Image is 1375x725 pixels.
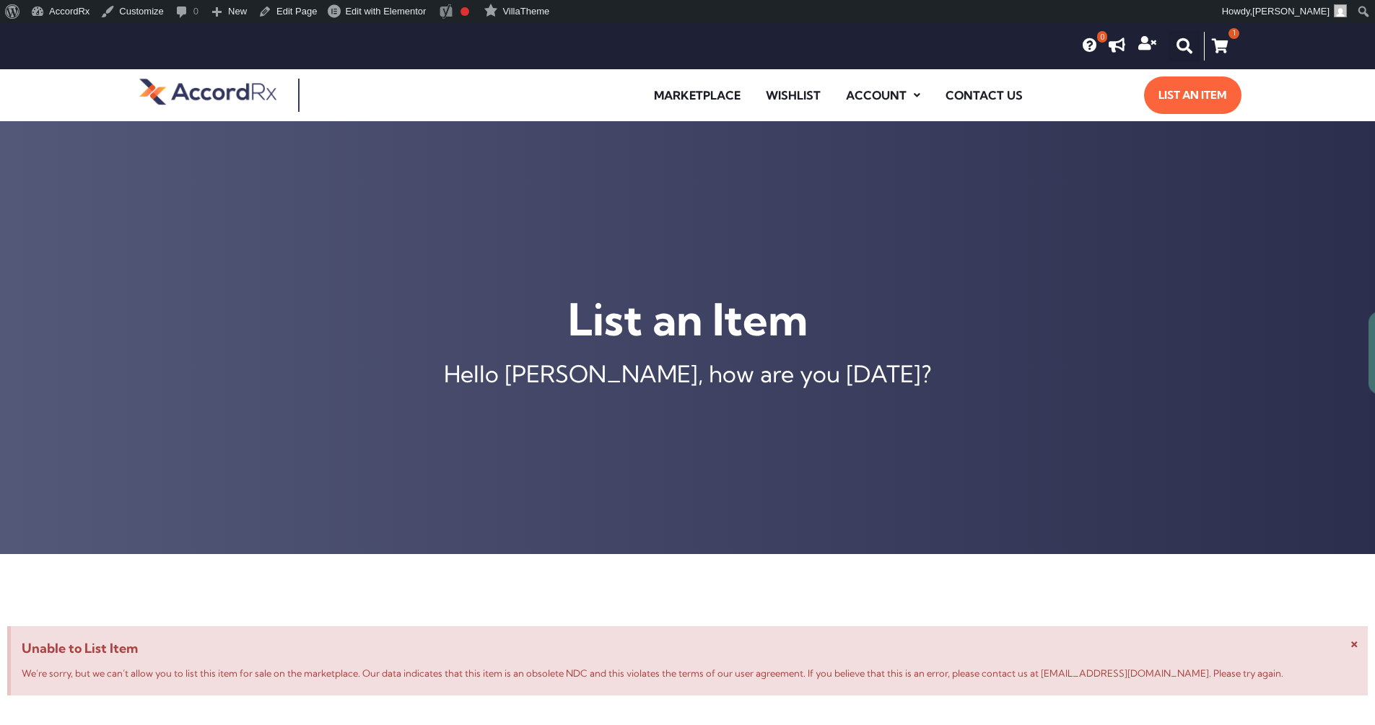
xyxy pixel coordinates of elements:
[935,79,1034,112] a: Contact Us
[7,291,1368,348] h1: List an Item
[1097,31,1107,43] span: 0
[755,79,831,112] a: Wishlist
[139,76,276,107] img: default-logo
[7,362,1368,385] div: Hello [PERSON_NAME], how are you [DATE]?
[1228,28,1239,39] div: 1
[345,6,426,17] span: Edit with Elementor
[1083,38,1097,53] a: 0
[1144,76,1241,114] a: List an Item
[22,667,1283,679] span: We’re sorry, but we can’t allow you to list this item for sale on the marketplace. Our data indic...
[460,7,469,16] div: Focus keyphrase not set
[1158,84,1227,107] span: List an Item
[22,637,1357,660] span: Unable to List Item
[643,79,751,112] a: Marketplace
[1252,6,1330,17] span: [PERSON_NAME]
[835,79,931,112] a: Account
[1350,633,1358,651] span: ×
[1204,32,1236,61] a: 1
